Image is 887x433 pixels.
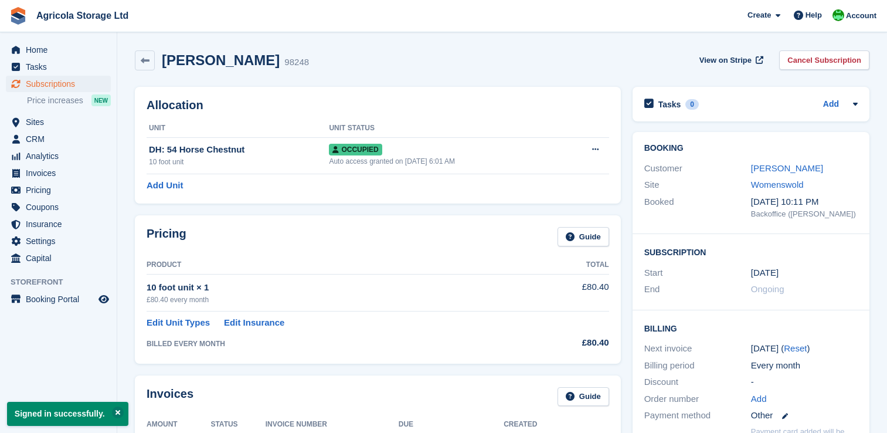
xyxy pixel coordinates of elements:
[644,266,751,280] div: Start
[6,233,111,249] a: menu
[91,94,111,106] div: NEW
[26,42,96,58] span: Home
[147,295,533,305] div: £80.40 every month
[26,233,96,249] span: Settings
[644,162,751,175] div: Customer
[27,94,111,107] a: Price increases NEW
[6,42,111,58] a: menu
[784,343,807,353] a: Reset
[26,131,96,147] span: CRM
[26,291,96,307] span: Booking Portal
[147,179,183,192] a: Add Unit
[644,195,751,220] div: Booked
[26,182,96,198] span: Pricing
[644,246,858,258] h2: Subscription
[6,216,111,232] a: menu
[26,76,96,92] span: Subscriptions
[147,316,210,330] a: Edit Unit Types
[747,9,771,21] span: Create
[329,144,382,155] span: Occupied
[6,131,111,147] a: menu
[149,143,329,157] div: DH: 54 Horse Chestnut
[751,208,858,220] div: Backoffice ([PERSON_NAME])
[6,250,111,266] a: menu
[329,119,563,138] th: Unit Status
[9,7,27,25] img: stora-icon-8386f47178a22dfd0bd8f6a31ec36ba5ce8667c1dd55bd0f319d3a0aa187defe.svg
[699,55,752,66] span: View on Stripe
[751,359,858,373] div: Every month
[533,336,609,350] div: £80.40
[26,114,96,130] span: Sites
[26,59,96,75] span: Tasks
[751,342,858,356] div: [DATE] ( )
[329,156,563,167] div: Auto access granted on [DATE] 6:01 AM
[147,119,329,138] th: Unit
[6,182,111,198] a: menu
[751,180,804,190] a: Womenswold
[149,157,329,167] div: 10 foot unit
[644,144,858,153] h2: Booking
[751,163,823,173] a: [PERSON_NAME]
[6,76,111,92] a: menu
[26,165,96,181] span: Invoices
[751,284,784,294] span: Ongoing
[147,227,186,246] h2: Pricing
[558,227,609,246] a: Guide
[284,56,309,69] div: 98248
[147,256,533,275] th: Product
[558,387,609,407] a: Guide
[644,359,751,373] div: Billing period
[779,50,869,70] a: Cancel Subscription
[751,376,858,389] div: -
[644,322,858,334] h2: Billing
[26,199,96,215] span: Coupons
[751,409,858,422] div: Other
[644,283,751,296] div: End
[6,114,111,130] a: menu
[644,178,751,192] div: Site
[6,165,111,181] a: menu
[6,199,111,215] a: menu
[644,376,751,389] div: Discount
[751,393,767,406] a: Add
[685,99,699,110] div: 0
[6,59,111,75] a: menu
[26,216,96,232] span: Insurance
[823,98,839,111] a: Add
[644,409,751,422] div: Payment method
[658,99,681,110] h2: Tasks
[832,9,844,21] img: Tania Davies
[26,148,96,164] span: Analytics
[224,316,284,330] a: Edit Insurance
[147,387,193,407] h2: Invoices
[97,292,111,306] a: Preview store
[7,402,128,426] p: Signed in successfully.
[846,10,876,22] span: Account
[147,281,533,295] div: 10 foot unit × 1
[26,250,96,266] span: Capital
[27,95,83,106] span: Price increases
[644,393,751,406] div: Order number
[11,276,117,288] span: Storefront
[533,274,609,311] td: £80.40
[32,6,133,25] a: Agricola Storage Ltd
[147,339,533,349] div: BILLED EVERY MONTH
[751,266,779,280] time: 2025-08-04 23:00:00 UTC
[162,52,280,68] h2: [PERSON_NAME]
[644,342,751,356] div: Next invoice
[6,148,111,164] a: menu
[147,99,609,112] h2: Allocation
[806,9,822,21] span: Help
[695,50,766,70] a: View on Stripe
[6,291,111,307] a: menu
[533,256,609,275] th: Total
[751,195,858,209] div: [DATE] 10:11 PM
